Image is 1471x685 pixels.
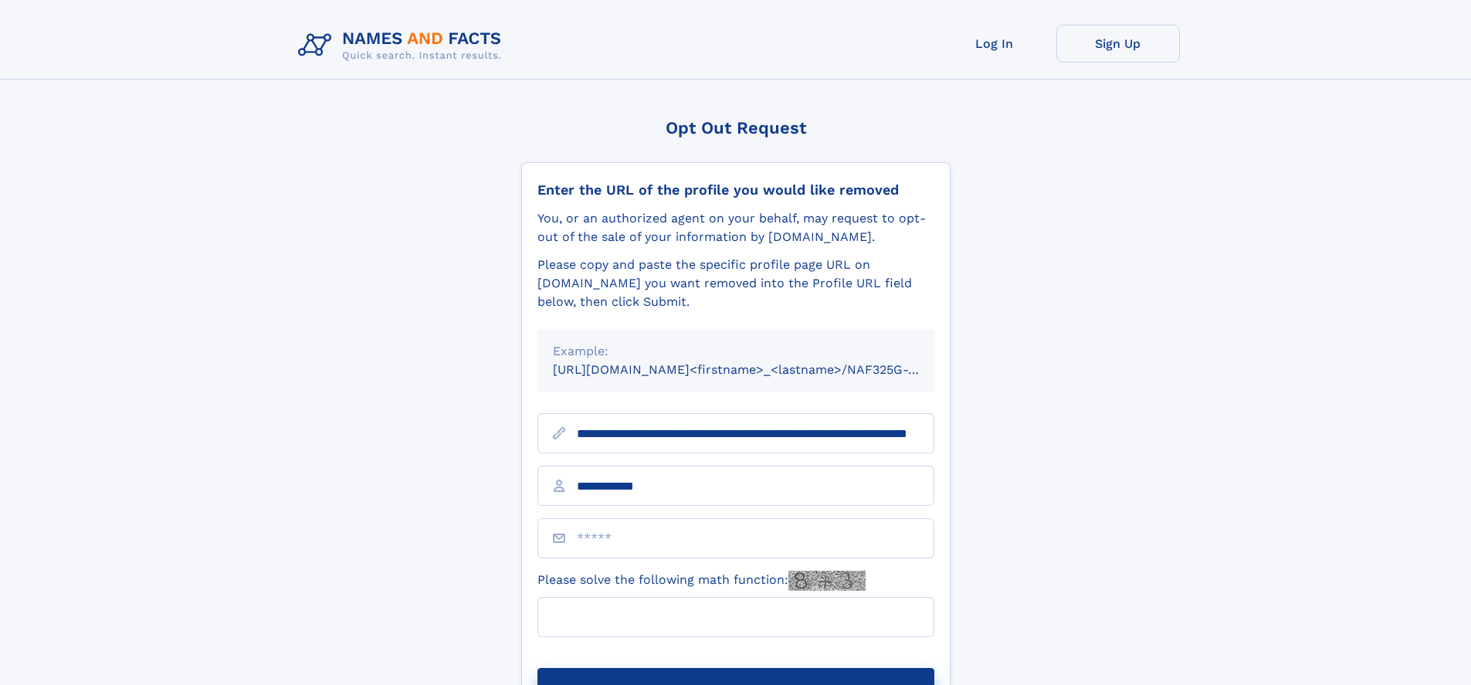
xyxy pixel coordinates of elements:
a: Sign Up [1056,25,1180,63]
div: Example: [553,342,919,361]
div: Please copy and paste the specific profile page URL on [DOMAIN_NAME] you want removed into the Pr... [537,256,934,311]
a: Log In [933,25,1056,63]
div: Opt Out Request [521,118,951,137]
label: Please solve the following math function: [537,571,866,591]
img: Logo Names and Facts [292,25,514,66]
div: You, or an authorized agent on your behalf, may request to opt-out of the sale of your informatio... [537,209,934,246]
div: Enter the URL of the profile you would like removed [537,181,934,198]
small: [URL][DOMAIN_NAME]<firstname>_<lastname>/NAF325G-xxxxxxxx [553,362,964,377]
